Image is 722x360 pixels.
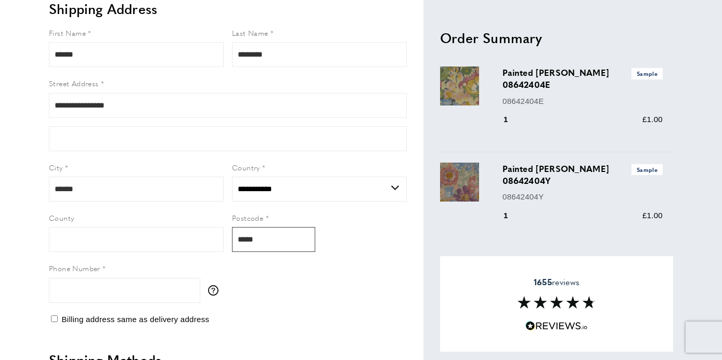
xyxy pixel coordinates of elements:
[502,209,523,221] div: 1
[51,315,58,322] input: Billing address same as delivery address
[440,162,479,201] img: Painted Thorpe 08642404Y
[534,276,552,288] strong: 1655
[440,66,479,105] img: Painted Thorpe 08642404E
[502,66,663,90] h3: Painted [PERSON_NAME] 08642404E
[502,113,523,125] div: 1
[232,28,268,38] span: Last Name
[232,212,263,223] span: Postcode
[49,263,100,273] span: Phone Number
[232,162,260,172] span: Country
[502,162,663,186] h3: Painted [PERSON_NAME] 08642404Y
[440,28,673,47] h2: Order Summary
[631,164,663,175] span: Sample
[518,296,596,309] img: Reviews section
[534,277,579,287] span: reviews
[208,285,224,296] button: More information
[502,191,663,203] p: 08642404Y
[49,162,63,172] span: City
[631,68,663,79] span: Sample
[502,95,663,107] p: 08642404E
[642,114,663,123] span: £1.00
[49,78,99,88] span: Street Address
[49,212,74,223] span: County
[61,315,209,324] span: Billing address same as delivery address
[642,210,663,219] span: £1.00
[525,321,588,331] img: Reviews.io 5 stars
[49,28,86,38] span: First Name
